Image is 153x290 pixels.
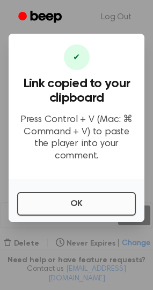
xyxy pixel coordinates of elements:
[90,4,142,30] a: Log Out
[17,192,136,216] button: OK
[17,77,136,105] h3: Link copied to your clipboard
[64,44,90,70] div: ✔
[11,7,71,28] a: Beep
[17,114,136,162] p: Press Control + V (Mac: ⌘ Command + V) to paste the player into your comment.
